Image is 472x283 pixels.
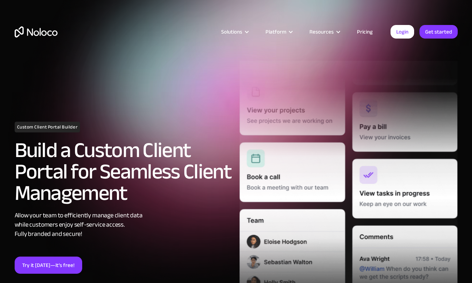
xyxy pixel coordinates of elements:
[309,27,334,36] div: Resources
[391,25,414,39] a: Login
[15,140,233,204] h2: Build a Custom Client Portal for Seamless Client Management
[419,25,458,39] a: Get started
[221,27,242,36] div: Solutions
[265,27,286,36] div: Platform
[15,211,233,239] div: Allow your team to efficiently manage client data while customers enjoy self-service access. Full...
[15,257,82,274] a: Try it [DATE]—it’s free!
[15,122,80,132] h1: Custom Client Portal Builder
[300,27,348,36] div: Resources
[348,27,382,36] a: Pricing
[257,27,300,36] div: Platform
[15,26,58,37] a: home
[212,27,257,36] div: Solutions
